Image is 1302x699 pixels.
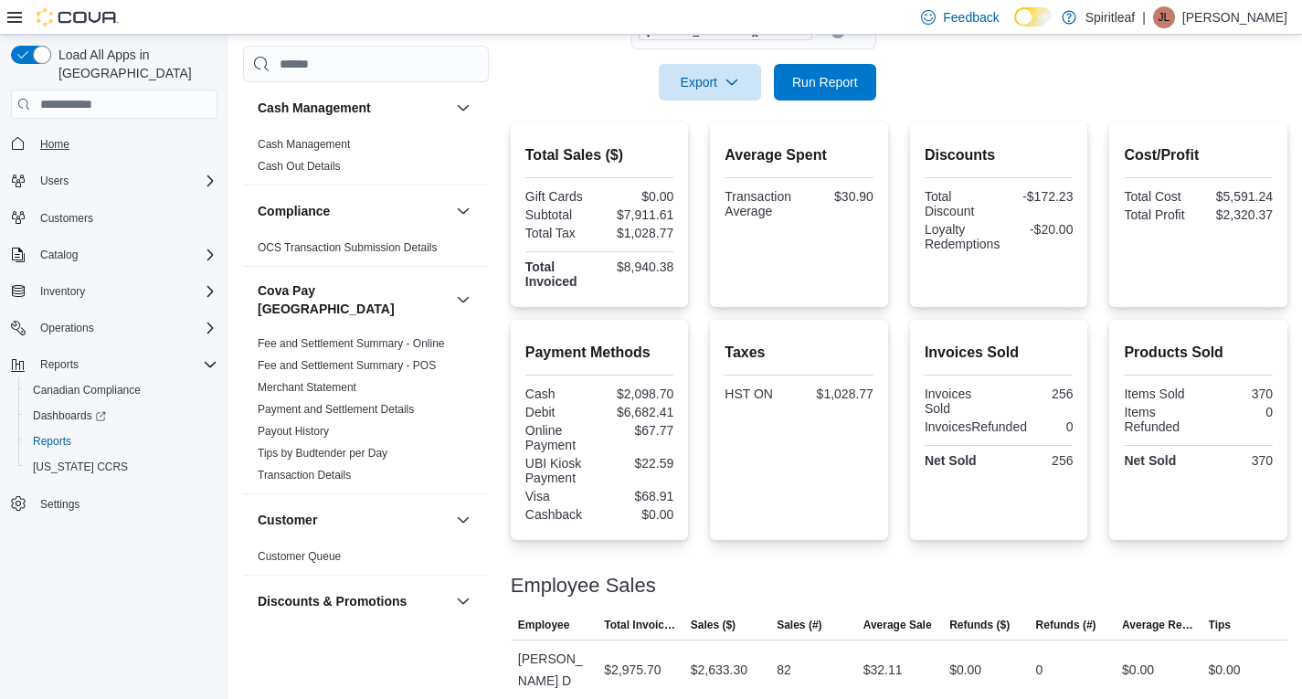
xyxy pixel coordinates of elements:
button: Canadian Compliance [18,377,225,403]
button: Reports [33,354,86,376]
button: Compliance [452,200,474,222]
span: Refunds (#) [1036,618,1096,632]
div: Debit [525,405,596,419]
span: Feedback [943,8,999,26]
span: Reports [33,354,217,376]
a: Merchant Statement [258,381,356,394]
div: Subtotal [525,207,596,222]
div: [PERSON_NAME] D [511,641,597,699]
span: Payment and Settlement Details [258,402,414,417]
button: Catalog [4,242,225,268]
span: Dashboards [26,405,217,427]
button: Operations [4,315,225,341]
h3: Cova Pay [GEOGRAPHIC_DATA] [258,281,449,318]
h2: Discounts [925,144,1074,166]
h2: Taxes [725,342,873,364]
span: OCS Transaction Submission Details [258,240,438,255]
div: Total Profit [1124,207,1194,222]
div: $2,320.37 [1202,207,1273,222]
div: InvoicesRefunded [925,419,1027,434]
button: Home [4,130,225,156]
button: Users [33,170,76,192]
div: $0.00 [603,189,673,204]
span: Customer Queue [258,549,341,564]
h2: Total Sales ($) [525,144,674,166]
div: $0.00 [1122,659,1154,681]
span: Payout History [258,424,329,439]
button: Run Report [774,64,876,101]
div: Items Refunded [1124,405,1194,434]
h3: Compliance [258,202,330,220]
span: Users [40,174,69,188]
div: Online Payment [525,423,596,452]
button: Customers [4,205,225,231]
button: Cova Pay [GEOGRAPHIC_DATA] [452,289,474,311]
button: Customer [258,511,449,529]
div: Total Tax [525,226,596,240]
span: Dark Mode [1014,26,1015,27]
strong: Net Sold [1124,453,1176,468]
a: Transaction Details [258,469,351,482]
span: Operations [33,317,217,339]
a: [US_STATE] CCRS [26,456,135,478]
span: Sales (#) [777,618,821,632]
div: $0.00 [1209,659,1241,681]
strong: Net Sold [925,453,977,468]
div: 370 [1202,453,1273,468]
div: $7,911.61 [603,207,673,222]
button: Discounts & Promotions [452,590,474,612]
h3: Customer [258,511,317,529]
span: Washington CCRS [26,456,217,478]
div: Transaction Average [725,189,795,218]
div: $1,028.77 [803,387,873,401]
div: $32.11 [863,659,903,681]
span: Export [670,64,750,101]
div: 0 [1034,419,1073,434]
span: Customers [40,211,93,226]
span: Canadian Compliance [26,379,217,401]
div: $0.00 [949,659,981,681]
span: Reports [33,434,71,449]
div: $2,633.30 [691,659,747,681]
img: Cova [37,8,119,26]
button: Users [4,168,225,194]
span: Canadian Compliance [33,383,141,397]
span: Inventory [40,284,85,299]
a: Settings [33,493,87,515]
div: 82 [777,659,791,681]
span: Total Invoiced [604,618,675,632]
span: Cash Out Details [258,159,341,174]
span: Merchant Statement [258,380,356,395]
span: Reports [40,357,79,372]
div: Cova Pay [GEOGRAPHIC_DATA] [243,333,489,493]
button: Compliance [258,202,449,220]
div: HST ON [725,387,795,401]
span: Fee and Settlement Summary - POS [258,358,436,373]
div: 256 [1002,387,1073,401]
button: [US_STATE] CCRS [18,454,225,480]
h3: Discounts & Promotions [258,592,407,610]
h3: Cash Management [258,99,371,117]
h2: Products Sold [1124,342,1273,364]
span: Inventory [33,281,217,302]
span: Tips by Budtender per Day [258,446,387,461]
span: Customers [33,207,217,229]
span: [US_STATE] CCRS [33,460,128,474]
button: Discounts & Promotions [258,592,449,610]
div: $22.59 [603,456,673,471]
p: [PERSON_NAME] [1182,6,1287,28]
div: $2,975.70 [604,659,661,681]
a: Home [33,133,77,155]
nav: Complex example [11,122,217,565]
div: Total Discount [925,189,995,218]
a: Fee and Settlement Summary - Online [258,337,445,350]
div: Invoices Sold [925,387,995,416]
span: Reports [26,430,217,452]
span: Sales ($) [691,618,736,632]
span: Settings [40,497,79,512]
button: Reports [18,429,225,454]
div: Visa [525,489,596,503]
div: 370 [1202,387,1273,401]
a: Customer Queue [258,550,341,563]
a: Payout History [258,425,329,438]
